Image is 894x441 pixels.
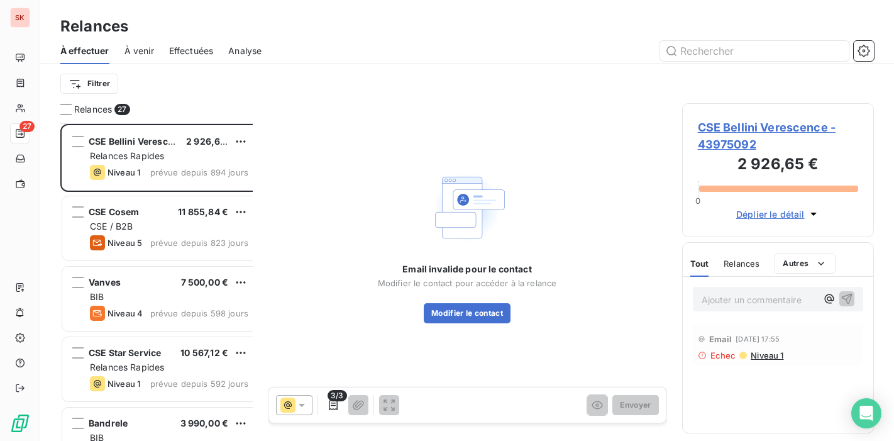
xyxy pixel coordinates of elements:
img: Logo LeanPay [10,413,30,433]
span: Email invalide pour le contact [402,263,532,276]
span: Tout [690,259,709,269]
button: Envoyer [612,395,658,415]
input: Rechercher [660,41,849,61]
span: prévue depuis 592 jours [150,379,248,389]
span: CSE Bellini Verescence - 43975092 [698,119,859,153]
span: Modifier le contact pour accéder à la relance [378,278,557,288]
button: Déplier le détail [732,207,824,221]
span: À venir [124,45,154,57]
span: Relances Rapides [90,362,164,372]
span: [DATE] 17:55 [736,335,780,343]
span: 2 926,65 € [186,136,235,147]
span: prévue depuis 823 jours [150,238,248,248]
span: Niveau 1 [749,350,783,360]
span: Relances Rapides [90,150,164,161]
span: Relances [74,103,112,116]
span: 3 990,00 € [180,418,229,428]
span: CSE Star Service [89,347,161,358]
button: Filtrer [60,74,118,94]
span: 10 567,12 € [180,347,228,358]
span: CSE / B2B [90,221,133,232]
div: Open Intercom Messenger [851,398,881,428]
span: 11 855,84 € [178,206,228,217]
h3: 2 926,65 € [698,153,859,178]
span: BIB [90,291,104,302]
span: 27 [114,104,130,115]
span: Bandrele [89,418,128,428]
span: À effectuer [60,45,109,57]
span: prévue depuis 894 jours [150,167,248,177]
span: Analyse [228,45,262,57]
span: Relances [724,259,759,269]
span: Effectuées [169,45,214,57]
span: CSE Bellini Verescence [89,136,189,147]
span: prévue depuis 598 jours [150,308,248,318]
span: Niveau 1 [108,167,140,177]
span: CSE Cosem [89,206,139,217]
span: Echec [710,350,736,360]
h3: Relances [60,15,128,38]
img: Empty state [427,167,507,248]
span: Déplier le détail [736,208,805,221]
span: 7 500,00 € [181,277,229,287]
span: Niveau 4 [108,308,143,318]
span: 27 [19,121,35,132]
span: 3/3 [328,390,346,401]
button: Modifier le contact [424,303,510,323]
span: Niveau 1 [108,379,140,389]
div: SK [10,8,30,28]
span: Vanves [89,277,121,287]
button: Autres [775,254,836,274]
span: Email [709,334,732,344]
span: 0 [695,196,700,206]
span: Niveau 5 [108,238,142,248]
